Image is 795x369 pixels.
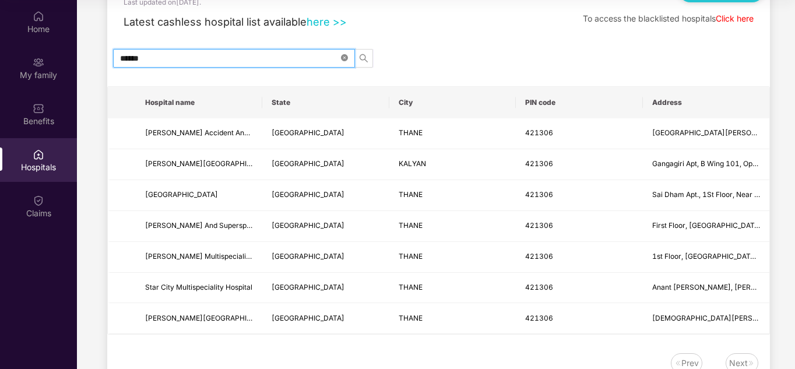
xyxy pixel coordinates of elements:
img: svg+xml;base64,PHN2ZyB4bWxucz0iaHR0cDovL3d3dy53My5vcmcvMjAwMC9zdmciIHdpZHRoPSIxNiIgaGVpZ2h0PSIxNi... [674,360,681,367]
img: svg+xml;base64,PHN2ZyB3aWR0aD0iMjAiIGhlaWdodD0iMjAiIHZpZXdCb3g9IjAgMCAyMCAyMCIgZmlsbD0ibm9uZSIgeG... [33,57,44,68]
span: Star City Multispeciality Hospital [145,283,252,291]
span: [GEOGRAPHIC_DATA] [272,283,344,291]
span: [GEOGRAPHIC_DATA] [272,314,344,322]
td: THANE [389,211,516,242]
span: THANE [399,283,423,291]
button: search [354,49,373,68]
span: 421306 [525,283,553,291]
td: 1st Floor, shinda Building Above Laxmi Medical maratha [643,242,769,273]
td: Maharashtra [262,118,389,149]
span: THANE [399,190,423,199]
td: Amey Multispeciality Hospital [136,242,262,273]
td: THANE [389,180,516,211]
td: Maharashtra [262,180,389,211]
a: Click here [716,13,754,23]
img: svg+xml;base64,PHN2ZyBpZD0iQmVuZWZpdHMiIHhtbG5zPSJodHRwOi8vd3d3LnczLm9yZy8yMDAwL3N2ZyIgd2lkdGg9Ij... [33,103,44,114]
span: KALYAN [399,159,426,168]
span: [PERSON_NAME] Multispeciality Hospital [145,252,281,261]
span: 421306 [525,190,553,199]
td: Anant Sudha Bhavan, Gopal Chowk, Chakki Naka [643,273,769,304]
td: THANE [389,303,516,334]
span: 421306 [525,128,553,137]
span: [GEOGRAPHIC_DATA] [272,159,344,168]
span: To access the blacklisted hospitals [583,13,716,23]
td: THANE [389,118,516,149]
td: Maharashtra [262,242,389,273]
td: Shree Sadguru Krupa Accident And Fracture Hospital. [136,118,262,149]
td: Supriya Eye Hospital [136,149,262,180]
td: Maharashtra [262,149,389,180]
td: THANE [389,242,516,273]
td: KALYAN [389,149,516,180]
span: 421306 [525,314,553,322]
td: Gangagiri Apt, B Wing 101, Opp. Prasad Hotel Tisgaon [643,149,769,180]
span: Hospital name [145,98,253,107]
td: Star City Multispeciality Hospital [136,273,262,304]
span: [GEOGRAPHIC_DATA] [272,190,344,199]
img: svg+xml;base64,PHN2ZyBpZD0iSG9zcGl0YWxzIiB4bWxucz0iaHR0cDovL3d3dy53My5vcmcvMjAwMC9zdmciIHdpZHRoPS... [33,149,44,160]
td: Sai Dham Apt., 1St Floor, Near Ideal School, Katemanivali, Kalyan [643,180,769,211]
a: here >> [307,15,347,28]
span: close-circle [341,54,348,61]
span: close-circle [341,52,348,64]
img: svg+xml;base64,PHN2ZyBpZD0iSG9tZSIgeG1sbnM9Imh0dHA6Ly93d3cudzMub3JnLzIwMDAvc3ZnIiB3aWR0aD0iMjAiIG... [33,10,44,22]
span: [GEOGRAPHIC_DATA] [145,190,218,199]
span: [GEOGRAPHIC_DATA] [272,221,344,230]
span: [PERSON_NAME][GEOGRAPHIC_DATA] [145,314,276,322]
td: Radhakrishna Netralaya And Superspciality Eye Hospital [136,211,262,242]
span: [GEOGRAPHIC_DATA] [272,252,344,261]
span: 421306 [525,159,553,168]
td: Maharashtra [262,303,389,334]
span: [PERSON_NAME] Accident And Fracture Hospital. [145,128,309,137]
th: City [389,87,516,118]
span: [GEOGRAPHIC_DATA] [272,128,344,137]
img: svg+xml;base64,PHN2ZyB4bWxucz0iaHR0cDovL3d3dy53My5vcmcvMjAwMC9zdmciIHdpZHRoPSIxNiIgaGVpZ2h0PSIxNi... [748,360,755,367]
td: Siddhivinayak Hospital [136,303,262,334]
img: svg+xml;base64,PHN2ZyBpZD0iQ2xhaW0iIHhtbG5zPSJodHRwOi8vd3d3LnczLm9yZy8yMDAwL3N2ZyIgd2lkdGg9IjIwIi... [33,195,44,206]
td: Balaji Hospital [136,180,262,211]
span: Address [652,98,760,107]
td: THANE [389,273,516,304]
th: Address [643,87,769,118]
td: Maharashtra [262,273,389,304]
span: THANE [399,128,423,137]
td: First Floor, Sai Suman Tower, Near Jari Mari Mandir Gate, Tisgaon, Kalyan East [643,211,769,242]
span: Latest cashless hospital list available [124,15,307,28]
td: Vaishnavi Dham, 1st Floor, Near Tisgaon Naka [643,303,769,334]
th: Hospital name [136,87,262,118]
td: Maharashtra [262,211,389,242]
td: 1st Floor, Mitali Heights, Near KDMC, D-Ward, Gurudham Hotel Link Road, Kalyan [643,118,769,149]
span: 421306 [525,221,553,230]
th: PIN code [516,87,642,118]
span: THANE [399,252,423,261]
span: THANE [399,314,423,322]
span: [PERSON_NAME] And Superspciality Eye Hospital [145,221,309,230]
span: [PERSON_NAME][GEOGRAPHIC_DATA] [145,159,276,168]
span: search [355,54,372,63]
th: State [262,87,389,118]
span: THANE [399,221,423,230]
span: 421306 [525,252,553,261]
